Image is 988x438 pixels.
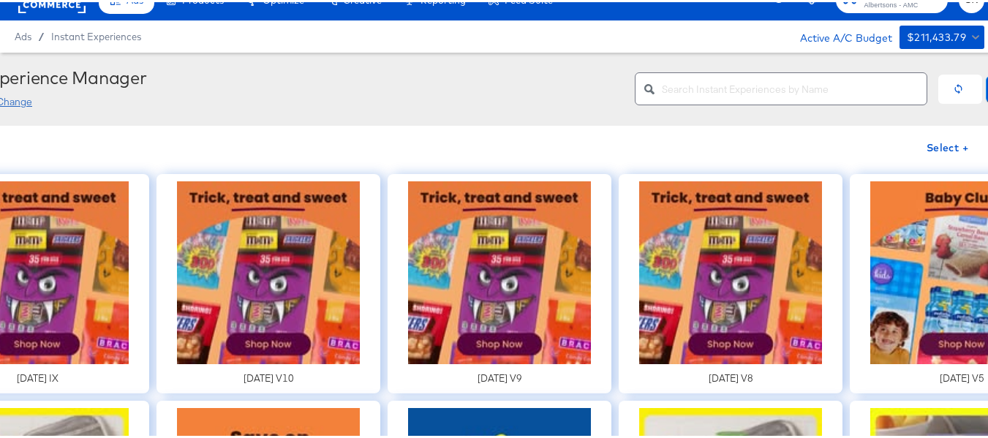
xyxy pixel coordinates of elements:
div: $211,433.79 [907,26,966,45]
div: [DATE] V10 [244,369,294,383]
button: Select + [921,135,974,158]
input: Search Instant Experiences by Name [662,65,927,97]
img: preview [177,179,360,362]
img: preview [639,179,822,362]
div: [DATE] V5 [940,369,984,383]
div: Active A/C Budget [785,23,892,45]
div: [DATE] IX [17,369,59,383]
img: preview [408,179,591,362]
div: [DATE] V9 [478,369,522,383]
span: / [31,29,51,40]
span: Select + [927,137,968,155]
span: Ads [15,29,31,40]
a: Instant Experiences [51,29,141,40]
button: $211,433.79 [900,23,984,47]
div: [DATE] V8 [709,369,753,383]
